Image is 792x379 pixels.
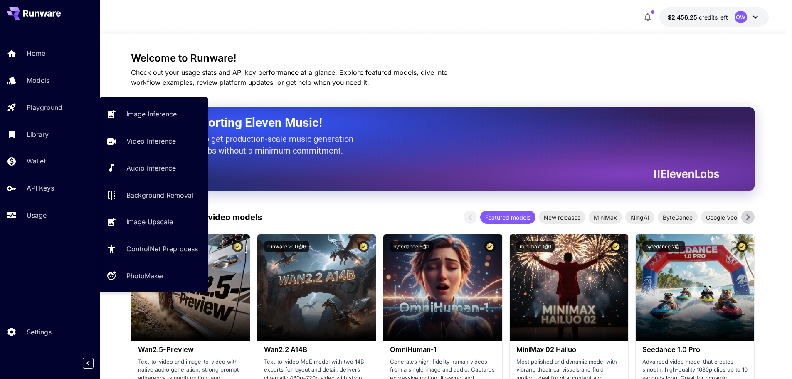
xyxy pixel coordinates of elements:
h3: Welcome to Runware! [131,52,755,64]
a: Image Inference [100,104,208,124]
p: Video Inference [126,136,176,146]
div: $2,456.2528 [668,13,728,22]
a: PhotoMaker [100,266,208,286]
p: The only way to get production-scale music generation from Eleven Labs without a minimum commitment. [152,133,360,156]
button: Certified Model – Vetted for best performance and includes a commercial license. [736,241,748,252]
button: minimax:3@1 [516,241,555,252]
span: $2,456.25 [668,14,699,21]
img: alt [636,234,754,341]
div: Collapse sidebar [89,356,100,371]
button: bytedance:5@1 [390,241,433,252]
p: ControlNet Preprocess [126,244,198,254]
p: Playground [27,102,62,112]
p: Library [27,129,49,139]
h3: Seedance 1.0 Pro [642,346,748,354]
p: Usage [27,210,47,220]
p: Wallet [27,156,46,166]
a: Background Removal [100,185,208,205]
span: MiniMax [589,213,622,222]
p: Settings [27,327,52,337]
p: Background Removal [126,190,193,200]
p: Audio Inference [126,163,176,173]
button: Certified Model – Vetted for best performance and includes a commercial license. [610,241,622,252]
a: Image Upscale [100,212,208,232]
p: PhotoMaker [126,271,164,281]
img: alt [257,234,376,341]
p: API Keys [27,183,54,193]
button: $2,456.2528 [659,7,769,27]
a: Video Inference [100,131,208,151]
h2: Now Supporting Eleven Music! [152,115,713,131]
div: OW [735,11,747,23]
p: Image Upscale [126,217,173,227]
a: ControlNet Preprocess [100,239,208,259]
img: alt [383,234,502,341]
span: Featured models [480,213,535,222]
span: credits left [699,14,728,21]
p: Home [27,48,45,58]
p: Image Inference [126,109,177,119]
span: KlingAI [625,213,654,222]
button: bytedance:2@1 [642,241,685,252]
p: Models [27,75,49,85]
button: Certified Model – Vetted for best performance and includes a commercial license. [232,241,243,252]
span: Google Veo [701,213,742,222]
h3: MiniMax 02 Hailuo [516,346,622,354]
span: ByteDance [658,213,698,222]
h3: Wan2.2 A14B [264,346,369,354]
img: alt [510,234,628,341]
a: Audio Inference [100,158,208,178]
button: runware:200@6 [264,241,309,252]
h3: OmniHuman‑1 [390,346,495,354]
span: New releases [539,213,585,222]
span: Check out your usage stats and API key performance at a glance. Explore featured models, dive int... [131,68,448,87]
button: Collapse sidebar [83,358,94,369]
h3: Wan2.5-Preview [138,346,243,354]
button: Certified Model – Vetted for best performance and includes a commercial license. [358,241,369,252]
button: Certified Model – Vetted for best performance and includes a commercial license. [484,241,496,252]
